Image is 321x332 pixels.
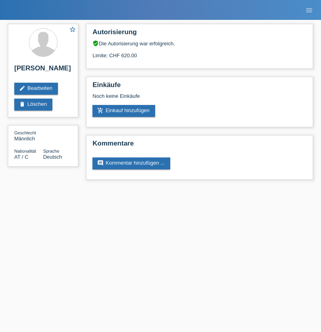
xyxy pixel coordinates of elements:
[19,85,25,91] i: edit
[92,93,307,105] div: Noch keine Einkäufe
[14,149,36,153] span: Nationalität
[14,130,43,142] div: Männlich
[92,40,99,47] i: verified_user
[69,26,76,33] i: star_border
[69,26,76,34] a: star_border
[92,47,307,58] div: Limite: CHF 620.00
[19,101,25,107] i: delete
[301,8,317,12] a: menu
[14,64,72,76] h2: [PERSON_NAME]
[92,40,307,47] div: Die Autorisierung war erfolgreich.
[92,157,170,169] a: commentKommentar hinzufügen ...
[43,154,62,160] span: Deutsch
[92,28,307,40] h2: Autorisierung
[14,99,52,111] a: deleteLöschen
[14,130,36,135] span: Geschlecht
[97,107,104,114] i: add_shopping_cart
[92,140,307,151] h2: Kommentare
[92,105,155,117] a: add_shopping_cartEinkauf hinzufügen
[43,149,60,153] span: Sprache
[14,83,58,95] a: editBearbeiten
[92,81,307,93] h2: Einkäufe
[97,160,104,166] i: comment
[305,6,313,14] i: menu
[14,154,29,160] span: Österreich / C / 01.10.2019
